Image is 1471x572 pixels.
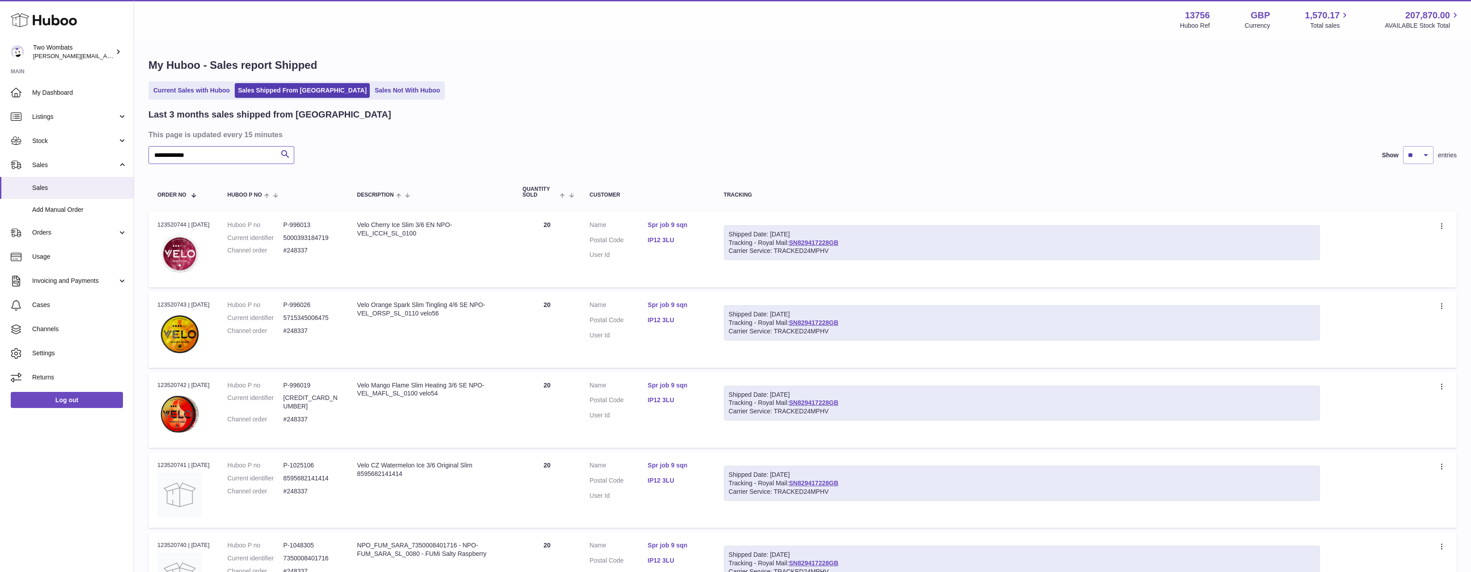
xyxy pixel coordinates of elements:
[1185,9,1210,21] strong: 13756
[1180,21,1210,30] div: Huboo Ref
[590,331,648,340] dt: User Id
[228,246,283,255] dt: Channel order
[514,372,581,448] td: 20
[648,541,706,550] a: Spr job 9 sqn
[157,301,210,309] div: 123520743 | [DATE]
[590,192,706,198] div: Customer
[32,88,127,97] span: My Dashboard
[283,415,339,424] dd: #248337
[789,399,838,406] a: SN829417228GB
[283,234,339,242] dd: 5000393184719
[789,559,838,567] a: SN829417228GB
[228,301,283,309] dt: Huboo P no
[228,381,283,390] dt: Huboo P no
[228,221,283,229] dt: Huboo P no
[32,184,127,192] span: Sales
[32,252,127,261] span: Usage
[729,310,1315,319] div: Shipped Date: [DATE]
[228,327,283,335] dt: Channel order
[1245,21,1270,30] div: Currency
[228,314,283,322] dt: Current identifier
[283,301,339,309] dd: P-996026
[724,466,1320,501] div: Tracking - Royal Mail:
[357,221,505,238] div: Velo Cherry Ice Slim 3/6 EN NPO-VEL_ICCH_SL_0100
[32,373,127,382] span: Returns
[648,301,706,309] a: Spr job 9 sqn
[590,251,648,259] dt: User Id
[514,292,581,367] td: 20
[729,230,1315,239] div: Shipped Date: [DATE]
[32,113,118,121] span: Listings
[32,137,118,145] span: Stock
[283,246,339,255] dd: #248337
[724,225,1320,261] div: Tracking - Royal Mail:
[789,319,838,326] a: SN829417228GB
[157,192,186,198] span: Order No
[283,394,339,411] dd: [CREDIT_CARD_NUMBER]
[32,206,127,214] span: Add Manual Order
[228,394,283,411] dt: Current identifier
[357,541,505,558] div: NPO_FUM_SARA_7350008401716 - NPO-FUM_SARA_SL_0080 - FUMi Salty Raspberry
[590,492,648,500] dt: User Id
[648,461,706,470] a: Spr job 9 sqn
[729,247,1315,255] div: Carrier Service: TRACKED24MPHV
[228,474,283,483] dt: Current identifier
[724,305,1320,341] div: Tracking - Royal Mail:
[157,221,210,229] div: 123520744 | [DATE]
[283,381,339,390] dd: P-996019
[590,476,648,487] dt: Postal Code
[150,83,233,98] a: Current Sales with Huboo
[157,472,202,517] img: no-photo.jpg
[590,221,648,231] dt: Name
[729,488,1315,496] div: Carrier Service: TRACKED24MPHV
[228,541,283,550] dt: Huboo P no
[590,301,648,311] dt: Name
[590,541,648,552] dt: Name
[33,52,179,59] span: [PERSON_NAME][EMAIL_ADDRESS][DOMAIN_NAME]
[648,476,706,485] a: IP12 3LU
[228,487,283,496] dt: Channel order
[648,221,706,229] a: Spr job 9 sqn
[729,327,1315,336] div: Carrier Service: TRACKED24MPHV
[11,392,123,408] a: Log out
[1405,9,1450,21] span: 207,870.00
[157,312,202,357] img: Velo_Tingling_Orange_Spark_Slim_4_6_Nicotine_Pouches-5715345006475.webp
[648,381,706,390] a: Spr job 9 sqn
[157,461,210,469] div: 123520741 | [DATE]
[1310,21,1350,30] span: Total sales
[590,236,648,247] dt: Postal Code
[729,471,1315,479] div: Shipped Date: [DATE]
[1438,151,1457,160] span: entries
[235,83,370,98] a: Sales Shipped From [GEOGRAPHIC_DATA]
[283,221,339,229] dd: P-996013
[283,314,339,322] dd: 5715345006475
[1385,21,1460,30] span: AVAILABLE Stock Total
[33,43,114,60] div: Two Wombats
[283,474,339,483] dd: 8595682141414
[729,391,1315,399] div: Shipped Date: [DATE]
[789,239,838,246] a: SN829417228GB
[283,327,339,335] dd: #248337
[789,479,838,487] a: SN829417228GB
[514,212,581,287] td: 20
[1251,9,1270,21] strong: GBP
[228,415,283,424] dt: Channel order
[648,396,706,404] a: IP12 3LU
[590,556,648,567] dt: Postal Code
[32,349,127,357] span: Settings
[32,277,118,285] span: Invoicing and Payments
[11,45,24,59] img: alan@twowombats.com
[648,236,706,244] a: IP12 3LU
[228,234,283,242] dt: Current identifier
[1305,9,1340,21] span: 1,570.17
[590,381,648,392] dt: Name
[157,381,210,389] div: 123520742 | [DATE]
[729,407,1315,416] div: Carrier Service: TRACKED24MPHV
[1385,9,1460,30] a: 207,870.00 AVAILABLE Stock Total
[514,452,581,528] td: 20
[32,325,127,333] span: Channels
[148,109,391,121] h2: Last 3 months sales shipped from [GEOGRAPHIC_DATA]
[357,461,505,478] div: Velo CZ Watermelon Ice 3/6 Original Slim 8595682141414
[590,396,648,407] dt: Postal Code
[32,161,118,169] span: Sales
